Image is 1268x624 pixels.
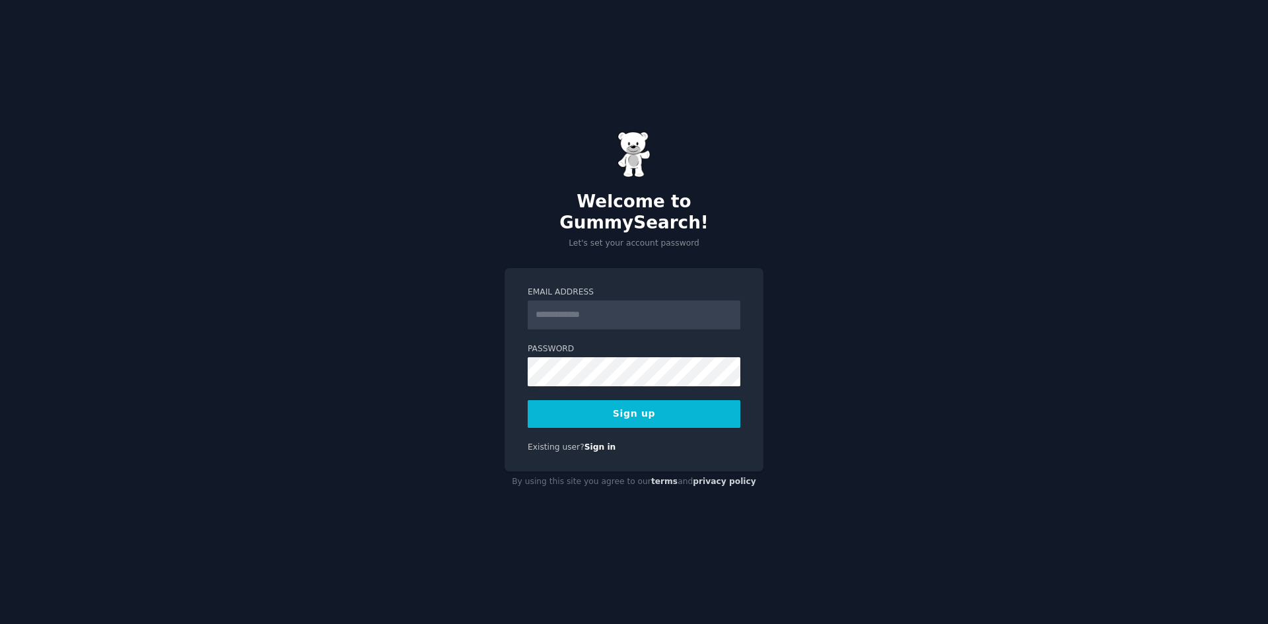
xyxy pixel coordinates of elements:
a: privacy policy [693,477,756,486]
img: Gummy Bear [617,131,651,178]
a: terms [651,477,678,486]
a: Sign in [584,442,616,452]
label: Email Address [528,287,740,298]
button: Sign up [528,400,740,428]
label: Password [528,343,740,355]
p: Let's set your account password [505,238,763,250]
h2: Welcome to GummySearch! [505,191,763,233]
span: Existing user? [528,442,584,452]
div: By using this site you agree to our and [505,471,763,493]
